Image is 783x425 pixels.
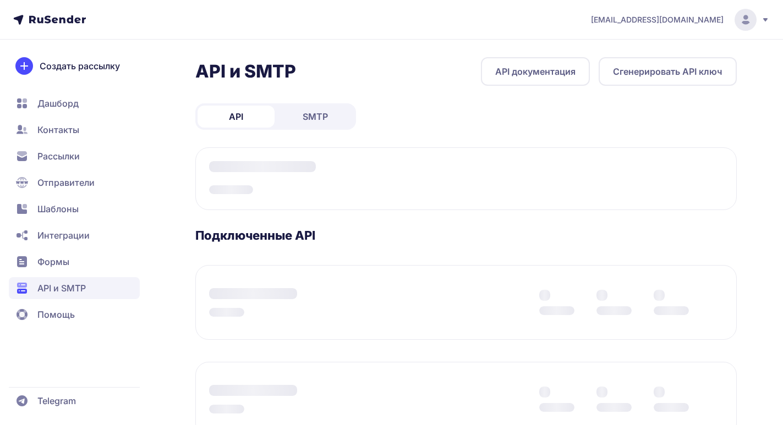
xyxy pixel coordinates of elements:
span: Контакты [37,123,79,136]
span: Интеграции [37,229,90,242]
button: Сгенерировать API ключ [599,57,737,86]
span: Формы [37,255,69,268]
a: SMTP [277,106,354,128]
span: SMTP [303,110,328,123]
span: API [229,110,243,123]
span: Шаблоны [37,202,79,216]
span: Помощь [37,308,75,321]
h3: Подключенные API [195,228,737,243]
h2: API и SMTP [195,60,296,82]
span: Рассылки [37,150,80,163]
span: Создать рассылку [40,59,120,73]
span: Telegram [37,394,76,407]
a: Telegram [9,390,140,412]
span: Отправители [37,176,95,189]
span: API и SMTP [37,282,86,295]
a: API документация [481,57,590,86]
span: Дашборд [37,97,79,110]
span: [EMAIL_ADDRESS][DOMAIN_NAME] [591,14,724,25]
a: API [198,106,275,128]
